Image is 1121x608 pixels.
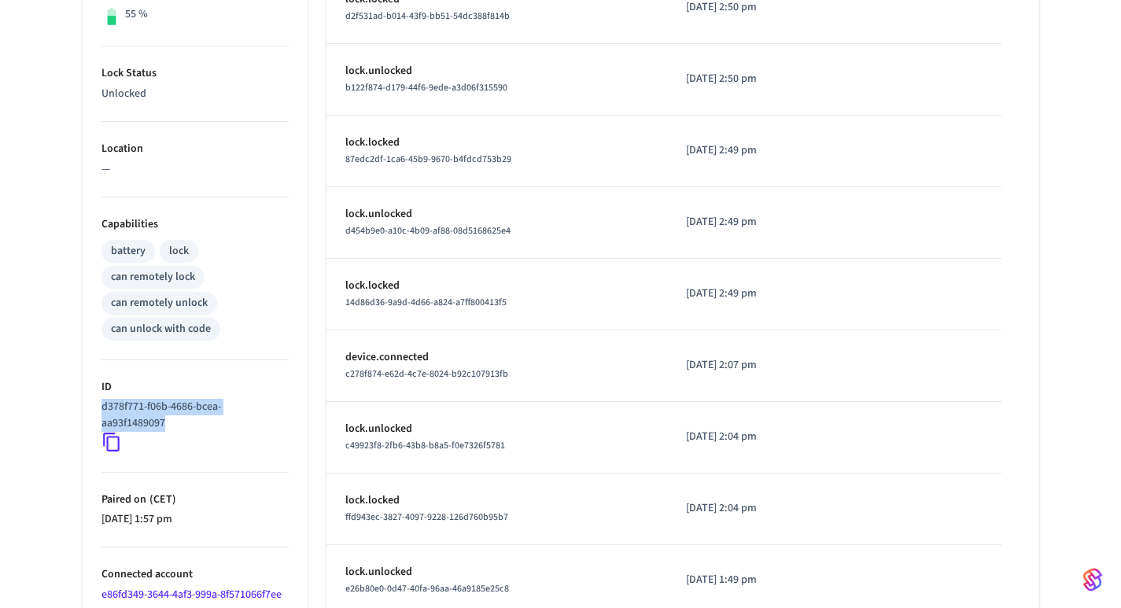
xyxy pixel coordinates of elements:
p: lock.locked [345,134,648,151]
span: c278f874-e62d-4c7e-8024-b92c107913fb [345,367,508,381]
span: d454b9e0-a10c-4b09-af88-08d5168625e4 [345,224,511,238]
p: [DATE] 2:49 pm [686,142,830,159]
span: ( CET ) [146,492,176,507]
p: [DATE] 2:07 pm [686,357,830,374]
div: battery [111,243,146,260]
p: Paired on [101,492,289,508]
p: [DATE] 1:57 pm [101,511,289,528]
span: c49923f8-2fb6-43b8-b8a5-f0e7326f5781 [345,439,505,452]
p: lock.unlocked [345,421,648,437]
p: [DATE] 2:49 pm [686,286,830,302]
img: SeamLogoGradient.69752ec5.svg [1083,567,1102,592]
p: [DATE] 2:49 pm [686,214,830,230]
div: lock [169,243,189,260]
span: 87edc2df-1ca6-45b9-9670-b4fdcd753b29 [345,153,511,166]
p: Capabilities [101,216,289,233]
p: [DATE] 2:50 pm [686,71,830,87]
span: 14d86d36-9a9d-4d66-a824-a7ff800413f5 [345,296,507,309]
p: Unlocked [101,86,289,102]
p: lock.unlocked [345,63,648,79]
div: can unlock with code [111,321,211,337]
p: d378f771-f06b-4686-bcea-aa93f1489097 [101,399,282,432]
p: [DATE] 2:04 pm [686,500,830,517]
p: [DATE] 2:04 pm [686,429,830,445]
p: lock.locked [345,492,648,509]
p: device.connected [345,349,648,366]
p: — [101,161,289,178]
div: can remotely unlock [111,295,208,311]
span: ffd943ec-3827-4097-9228-126d760b95b7 [345,510,508,524]
div: can remotely lock [111,269,195,286]
p: lock.unlocked [345,206,648,223]
p: Connected account [101,566,289,583]
p: Location [101,141,289,157]
p: 55 % [125,6,148,23]
p: [DATE] 1:49 pm [686,572,830,588]
span: b122f874-d179-44f6-9ede-a3d06f315590 [345,81,507,94]
span: d2f531ad-b014-43f9-bb51-54dc388f814b [345,9,510,23]
p: lock.locked [345,278,648,294]
a: e86fd349-3644-4af3-999a-8f571066f7ee [101,587,282,602]
span: e26b80e0-0d47-40fa-96aa-46a9185e25c8 [345,582,509,595]
p: Lock Status [101,65,289,82]
p: lock.unlocked [345,564,648,580]
p: ID [101,379,289,396]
